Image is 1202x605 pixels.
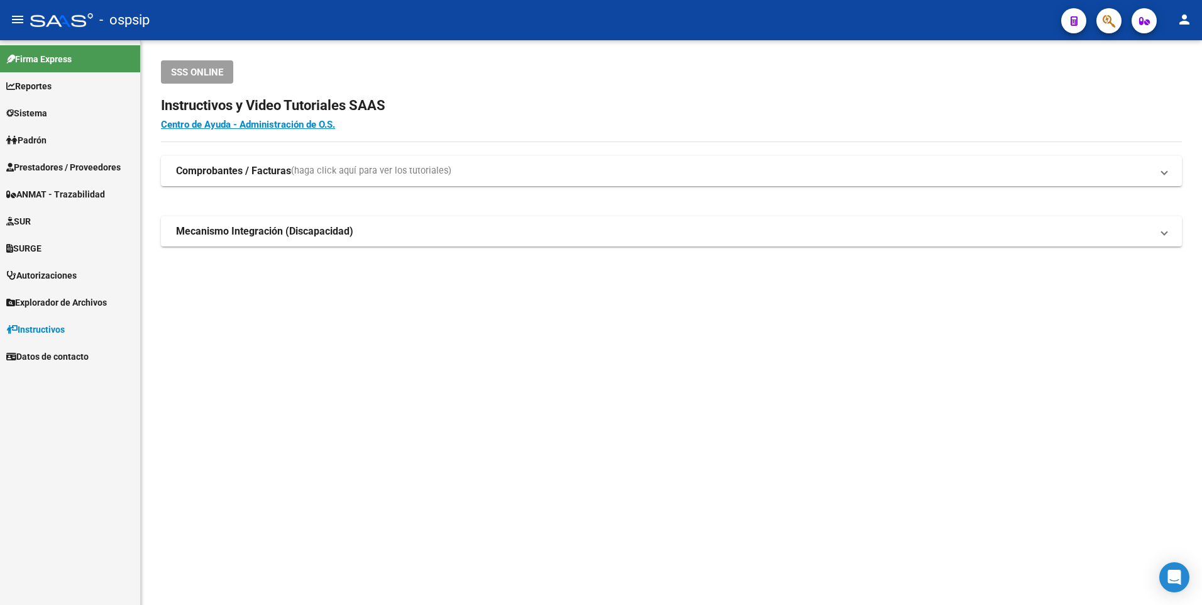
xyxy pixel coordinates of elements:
span: Prestadores / Proveedores [6,160,121,174]
mat-expansion-panel-header: Mecanismo Integración (Discapacidad) [161,216,1182,247]
span: Datos de contacto [6,350,89,364]
span: SURGE [6,241,41,255]
span: ANMAT - Trazabilidad [6,187,105,201]
strong: Comprobantes / Facturas [176,164,291,178]
span: Reportes [6,79,52,93]
mat-icon: menu [10,12,25,27]
h2: Instructivos y Video Tutoriales SAAS [161,94,1182,118]
button: SSS ONLINE [161,60,233,84]
span: SUR [6,214,31,228]
a: Centro de Ayuda - Administración de O.S. [161,119,335,130]
span: Instructivos [6,323,65,336]
mat-icon: person [1177,12,1192,27]
span: - ospsip [99,6,150,34]
div: Open Intercom Messenger [1159,562,1189,592]
mat-expansion-panel-header: Comprobantes / Facturas(haga click aquí para ver los tutoriales) [161,156,1182,186]
span: SSS ONLINE [171,67,223,78]
span: Autorizaciones [6,269,77,282]
span: (haga click aquí para ver los tutoriales) [291,164,451,178]
span: Sistema [6,106,47,120]
span: Explorador de Archivos [6,296,107,309]
span: Firma Express [6,52,72,66]
span: Padrón [6,133,47,147]
strong: Mecanismo Integración (Discapacidad) [176,225,353,238]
